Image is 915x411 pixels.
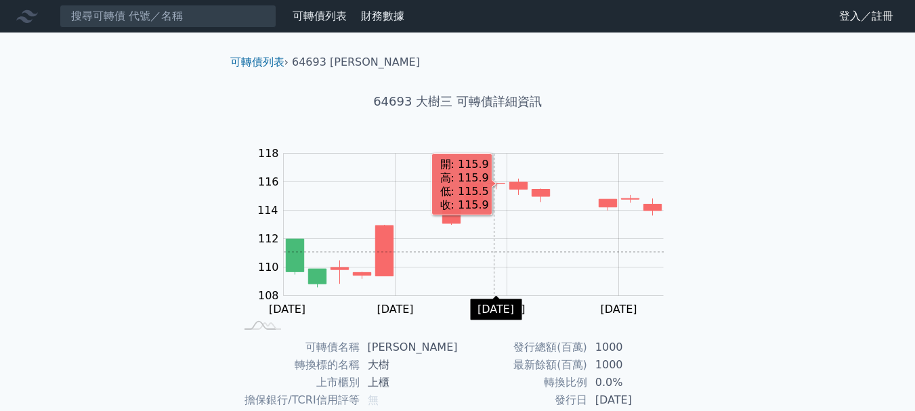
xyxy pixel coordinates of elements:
[230,54,289,70] li: ›
[377,303,414,316] tspan: [DATE]
[257,204,278,217] tspan: 114
[292,54,420,70] li: 64693 [PERSON_NAME]
[458,374,587,391] td: 轉換比例
[458,391,587,409] td: 發行日
[360,356,458,374] td: 大樹
[587,374,680,391] td: 0.0%
[360,374,458,391] td: 上櫃
[236,339,360,356] td: 可轉債名稱
[458,339,587,356] td: 發行總額(百萬)
[587,391,680,409] td: [DATE]
[361,9,404,22] a: 財務數據
[587,356,680,374] td: 1000
[828,5,904,27] a: 登入／註冊
[368,393,379,406] span: 無
[458,356,587,374] td: 最新餘額(百萬)
[601,303,637,316] tspan: [DATE]
[360,339,458,356] td: [PERSON_NAME]
[258,147,279,160] tspan: 118
[258,232,279,245] tspan: 112
[258,289,279,302] tspan: 108
[230,56,284,68] a: 可轉債列表
[489,303,526,316] tspan: [DATE]
[236,391,360,409] td: 擔保銀行/TCRI信用評等
[258,175,279,188] tspan: 116
[293,9,347,22] a: 可轉債列表
[236,374,360,391] td: 上市櫃別
[219,92,696,111] h1: 64693 大樹三 可轉債詳細資訊
[587,339,680,356] td: 1000
[269,303,305,316] tspan: [DATE]
[251,147,684,316] g: Chart
[236,356,360,374] td: 轉換標的名稱
[258,261,279,274] tspan: 110
[60,5,276,28] input: 搜尋可轉債 代號／名稱
[847,346,915,411] iframe: Chat Widget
